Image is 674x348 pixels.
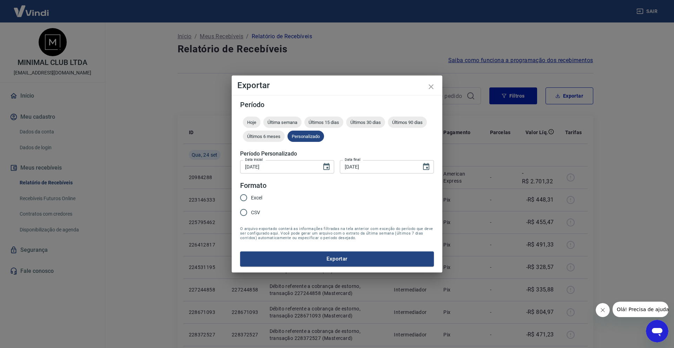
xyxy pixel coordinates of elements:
span: CSV [251,209,260,216]
h4: Exportar [237,81,437,90]
span: Olá! Precisa de ajuda? [4,5,59,11]
input: DD/MM/YYYY [240,160,317,173]
button: Exportar [240,251,434,266]
span: Últimos 6 meses [243,134,285,139]
span: Hoje [243,120,260,125]
label: Data inicial [245,157,263,162]
button: Choose date, selected date is 24 de set de 2025 [419,160,433,174]
div: Últimos 30 dias [346,117,385,128]
span: O arquivo exportado conterá as informações filtradas na tela anterior com exceção do período que ... [240,226,434,240]
button: close [423,78,440,95]
input: DD/MM/YYYY [340,160,416,173]
button: Choose date, selected date is 23 de set de 2025 [319,160,333,174]
iframe: Botão para abrir a janela de mensagens [646,320,668,342]
span: Últimos 15 dias [304,120,343,125]
div: Últimos 90 dias [388,117,427,128]
span: Últimos 30 dias [346,120,385,125]
div: Últimos 15 dias [304,117,343,128]
legend: Formato [240,180,266,191]
div: Última semana [263,117,302,128]
iframe: Fechar mensagem [596,303,610,317]
span: Últimos 90 dias [388,120,427,125]
label: Data final [345,157,361,162]
h5: Período [240,101,434,108]
span: Personalizado [288,134,324,139]
iframe: Mensagem da empresa [613,302,668,317]
div: Últimos 6 meses [243,131,285,142]
span: Última semana [263,120,302,125]
span: Excel [251,194,262,202]
h5: Período Personalizado [240,150,434,157]
div: Hoje [243,117,260,128]
div: Personalizado [288,131,324,142]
